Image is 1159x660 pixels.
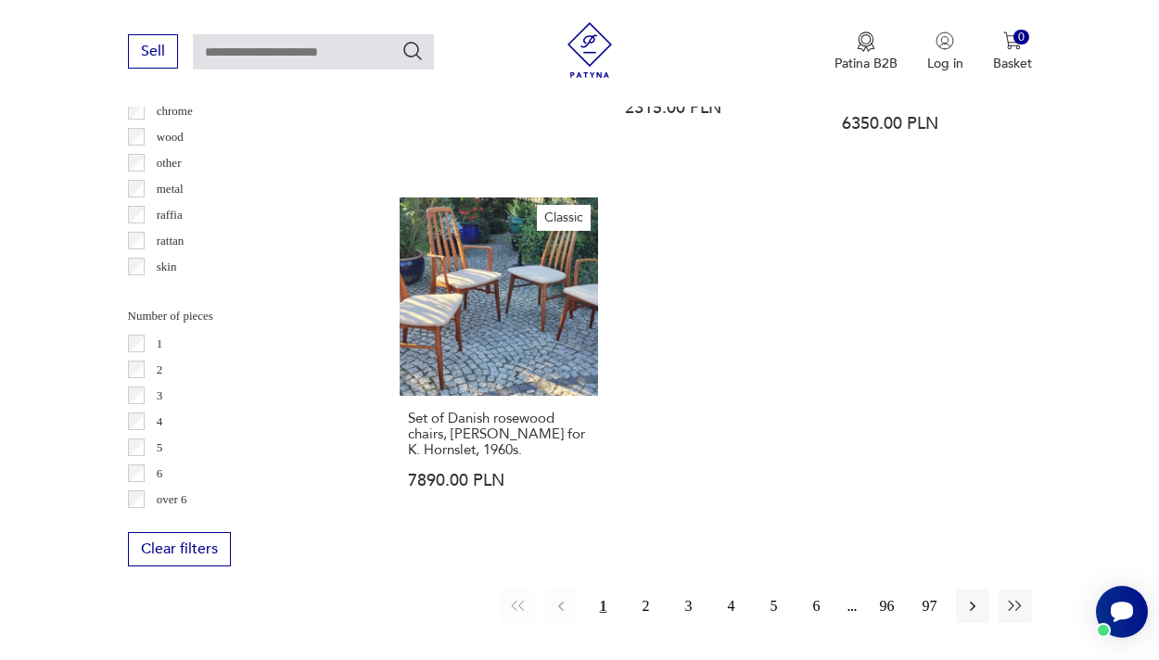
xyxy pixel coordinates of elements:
font: wood [157,130,184,144]
font: 3 [157,388,163,402]
button: 96 [871,590,904,623]
font: 1 [157,336,163,350]
font: Set of Danish rosewood chairs, [PERSON_NAME] for K. Hornslet, 1960s. [408,409,585,459]
button: 5 [758,590,791,623]
font: 97 [923,598,937,614]
font: rattan [157,234,185,247]
font: Basket [993,55,1032,72]
font: Log in [927,55,963,72]
font: 3 [685,598,693,614]
font: Patina B2B [834,55,898,72]
font: other [157,156,182,170]
font: 96 [880,598,895,614]
button: 0Basket [993,32,1032,72]
font: 5 [771,598,778,614]
font: 5 [157,440,163,454]
font: 7890.00 PLN [408,469,504,492]
button: 3 [672,590,706,623]
button: 4 [715,590,748,623]
font: 2315.00 PLN [625,96,721,120]
font: 6 [813,598,821,614]
font: 6350.00 PLN [842,112,938,135]
font: metal [157,182,184,196]
font: chrome [157,104,193,118]
button: 97 [913,590,947,623]
button: Clear filters [128,532,231,566]
font: 0 [1018,29,1025,45]
button: 1 [587,590,620,623]
font: 4 [728,598,735,614]
img: User icon [936,32,954,50]
font: 2 [157,362,163,376]
img: Medal icon [857,32,875,52]
font: 6 [157,466,163,480]
font: skin [157,260,177,273]
font: 4 [157,414,163,428]
a: Medal iconPatina B2B [834,32,898,72]
button: Log in [927,32,963,72]
button: 6 [800,590,834,623]
button: Sell [128,34,178,69]
button: Patina B2B [834,32,898,72]
a: Sell [128,46,178,59]
font: raffia [157,208,183,222]
font: over 6 [157,492,187,506]
button: Search [401,40,424,62]
img: Patina - vintage furniture and decorations store [562,22,618,78]
iframe: Smartsupp widget button [1096,586,1148,638]
a: ClassicSet of Danish rosewood chairs, Niels Koefoed for K. Hornslet, 1960s.Set of Danish rosewood... [400,197,598,525]
font: Number of pieces [128,309,213,323]
button: 2 [630,590,663,623]
img: Cart icon [1003,32,1022,50]
font: 1 [600,598,607,614]
font: Clear filters [141,539,218,559]
font: 2 [643,598,650,614]
font: Sell [141,41,165,61]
